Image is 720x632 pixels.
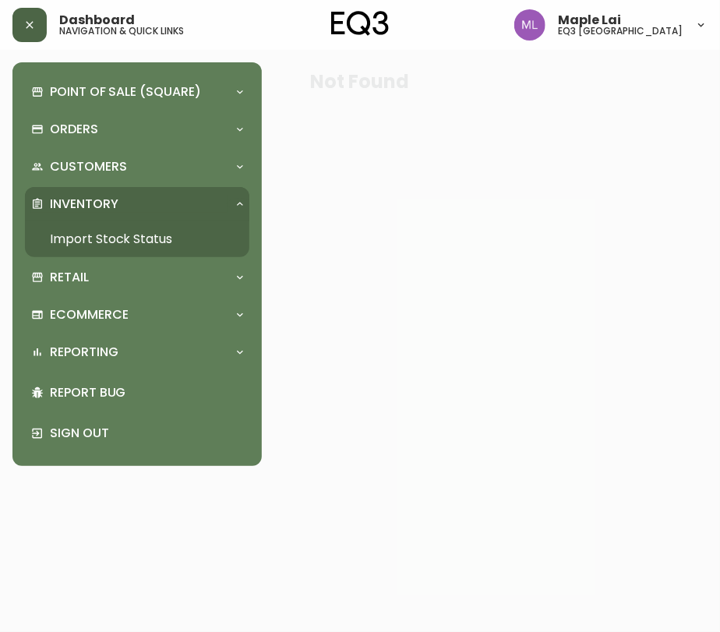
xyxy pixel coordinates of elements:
[25,372,249,413] div: Report Bug
[331,11,389,36] img: logo
[25,112,249,147] div: Orders
[50,425,243,442] p: Sign Out
[25,413,249,454] div: Sign Out
[25,75,249,109] div: Point of Sale (Square)
[50,384,243,401] p: Report Bug
[25,335,249,369] div: Reporting
[50,269,89,286] p: Retail
[558,26,683,36] h5: eq3 [GEOGRAPHIC_DATA]
[50,344,118,361] p: Reporting
[25,187,249,221] div: Inventory
[59,26,184,36] h5: navigation & quick links
[25,298,249,332] div: Ecommerce
[514,9,545,41] img: 61e28cffcf8cc9f4e300d877dd684943
[50,306,129,323] p: Ecommerce
[25,221,249,257] a: Import Stock Status
[558,14,621,26] span: Maple Lai
[50,196,118,213] p: Inventory
[50,121,98,138] p: Orders
[25,150,249,184] div: Customers
[25,260,249,295] div: Retail
[50,83,201,101] p: Point of Sale (Square)
[50,158,127,175] p: Customers
[59,14,135,26] span: Dashboard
